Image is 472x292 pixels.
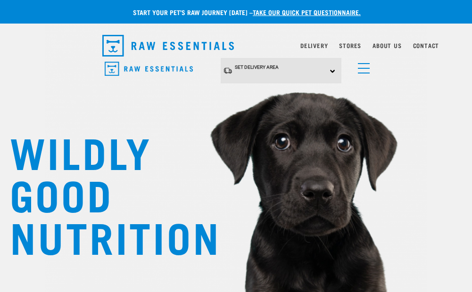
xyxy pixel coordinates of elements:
a: About Us [373,44,401,47]
img: Raw Essentials Logo [105,62,193,76]
a: Stores [339,44,361,47]
nav: dropdown navigation [95,31,378,60]
span: Set Delivery Area [235,65,279,70]
a: menu [353,57,370,74]
a: Delivery [300,44,328,47]
a: take our quick pet questionnaire. [253,10,361,14]
a: Contact [413,44,439,47]
h1: WILDLY GOOD NUTRITION [10,130,199,257]
img: van-moving.png [223,67,232,74]
img: Raw Essentials Logo [102,35,234,57]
